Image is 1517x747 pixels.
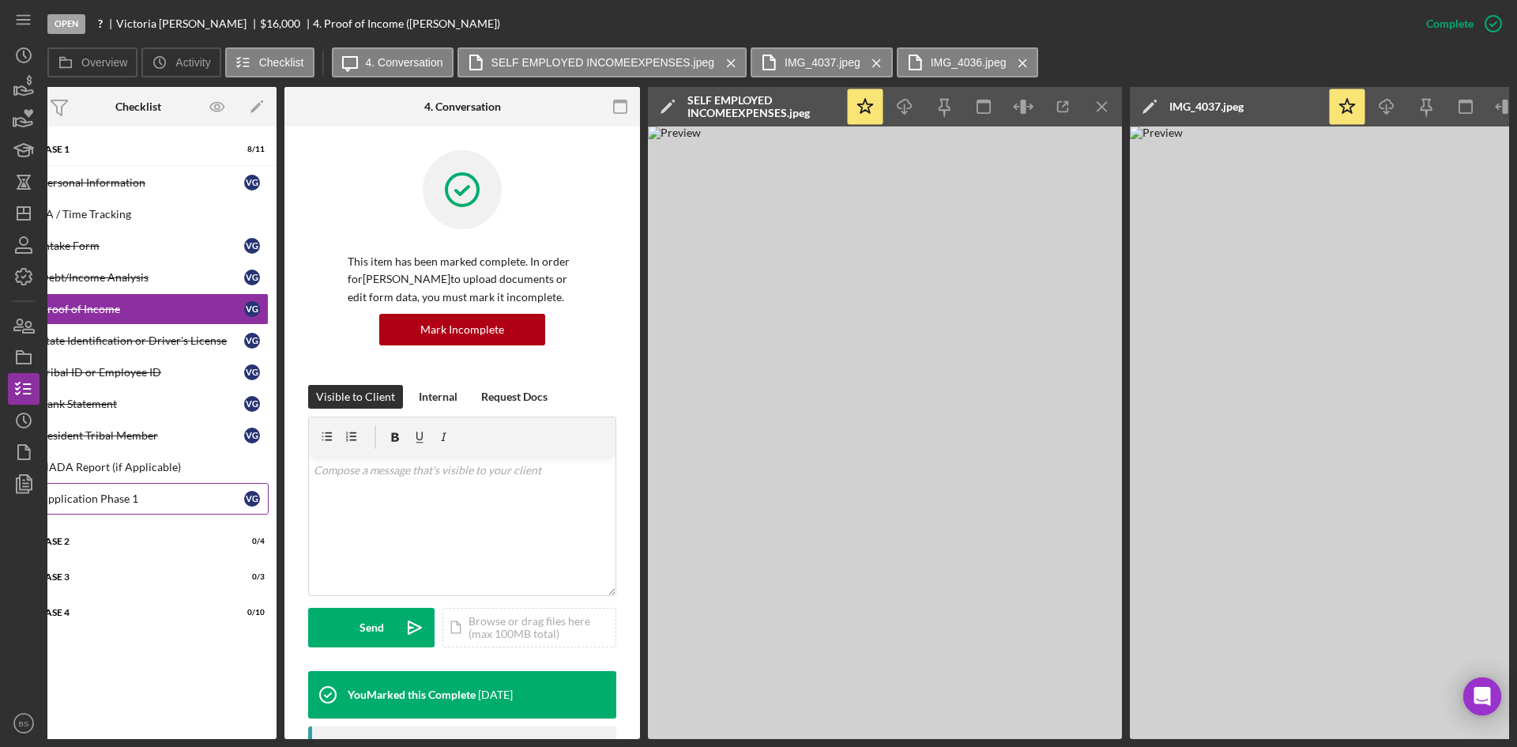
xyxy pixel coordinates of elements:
[244,428,260,443] div: V G
[316,385,395,409] div: Visible to Client
[411,385,465,409] button: Internal
[259,56,304,69] label: Checklist
[19,719,29,728] text: BS
[244,238,260,254] div: V G
[420,314,504,345] div: Mark Incomplete
[244,270,260,285] div: V G
[424,100,501,113] div: 4. Conversation
[175,56,210,69] label: Activity
[236,537,265,546] div: 0 / 4
[40,429,244,442] div: Resident Tribal Member
[244,333,260,349] div: V G
[419,385,457,409] div: Internal
[308,608,435,647] button: Send
[366,56,443,69] label: 4. Conversation
[32,145,225,154] div: Phase 1
[40,240,244,252] div: Intake Form
[236,572,265,582] div: 0 / 3
[40,366,244,379] div: Tribal ID or Employee ID
[244,301,260,317] div: V G
[8,451,269,483] a: NADA Report (if Applicable)
[244,491,260,507] div: V G
[225,47,314,77] button: Checklist
[348,253,577,306] p: This item has been marked complete. In order for [PERSON_NAME] to upload documents or edit form d...
[457,47,747,77] button: SELF EMPLOYED INCOMEEXPENSES.jpeg
[491,56,714,69] label: SELF EMPLOYED INCOMEEXPENSES.jpeg
[8,388,269,420] a: Bank StatementVG
[1410,8,1509,40] button: Complete
[47,47,137,77] button: Overview
[687,94,838,119] div: SELF EMPLOYED INCOMEEXPENSES.jpeg
[8,230,269,262] a: Intake FormVG
[40,492,244,505] div: Application Phase 1
[1426,8,1474,40] div: Complete
[8,483,269,515] a: Application Phase 1VG
[1463,677,1501,715] div: Open Intercom Messenger
[785,56,860,69] label: IMG_4037.jpeg
[751,47,893,77] button: IMG_4037.jpeg
[481,385,548,409] div: Request Docs
[260,17,300,30] span: $16,000
[32,608,225,617] div: Phase 4
[115,100,161,113] div: Checklist
[40,208,268,221] div: TA / Time Tracking
[648,126,1122,739] img: Preview
[244,364,260,380] div: V G
[473,385,555,409] button: Request Docs
[8,325,269,357] a: State Identification or Driver's LicenseVG
[40,176,244,189] div: Personal Information
[40,271,244,284] div: Debt/Income Analysis
[40,398,244,410] div: Bank Statement
[8,167,269,198] a: Personal InformationVG
[8,357,269,388] a: Tribal ID or Employee IDVG
[116,17,260,30] div: Victoria [PERSON_NAME]
[244,175,260,191] div: V G
[348,689,476,701] div: You Marked this Complete
[32,537,225,546] div: Phase 2
[313,17,500,30] div: 4. Proof of Income ([PERSON_NAME])
[32,572,225,582] div: Phase 3
[236,608,265,617] div: 0 / 10
[332,47,454,77] button: 4. Conversation
[81,56,127,69] label: Overview
[359,608,384,647] div: Send
[141,47,220,77] button: Activity
[478,689,513,701] time: 2025-09-23 18:13
[40,303,244,315] div: Proof of Income
[40,461,268,473] div: NADA Report (if Applicable)
[47,14,85,34] div: Open
[8,198,269,230] a: TA / Time Tracking
[308,385,403,409] button: Visible to Client
[931,56,1007,69] label: IMG_4036.jpeg
[8,420,269,451] a: Resident Tribal MemberVG
[98,17,103,30] b: ?
[1169,100,1244,113] div: IMG_4037.jpeg
[40,334,244,347] div: State Identification or Driver's License
[8,262,269,293] a: Debt/Income AnalysisVG
[379,314,545,345] button: Mark Incomplete
[8,293,269,325] a: Proof of IncomeVG
[244,396,260,412] div: V G
[8,707,40,739] button: BS
[897,47,1039,77] button: IMG_4036.jpeg
[236,145,265,154] div: 8 / 11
